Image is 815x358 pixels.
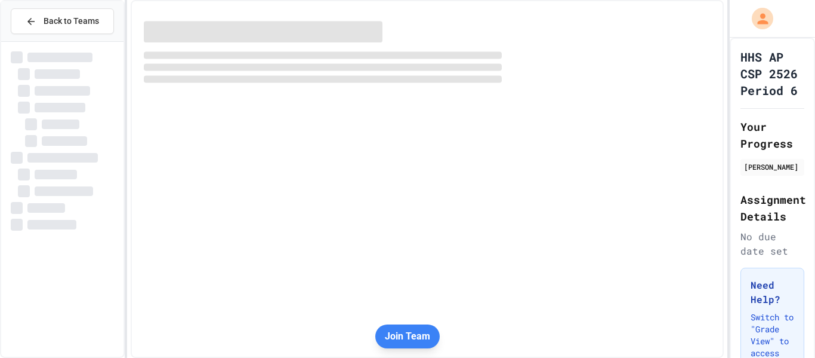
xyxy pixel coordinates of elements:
button: Join Team [375,325,440,348]
h1: HHS AP CSP 2526 Period 6 [740,48,804,99]
span: Back to Teams [44,15,99,27]
h2: Assignment Details [740,191,804,225]
h2: Your Progress [740,118,804,152]
iframe: chat widget [765,310,803,346]
div: My Account [739,5,776,32]
button: Back to Teams [11,8,114,34]
div: No due date set [740,230,804,258]
div: [PERSON_NAME] [744,161,801,172]
iframe: chat widget [716,258,803,309]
